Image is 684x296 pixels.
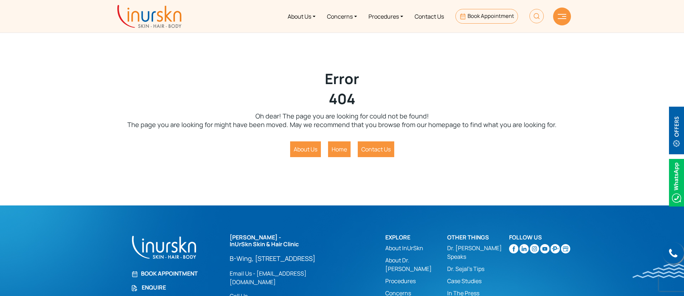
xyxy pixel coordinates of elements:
img: offerBt [669,107,684,154]
a: Procedures [363,3,409,30]
button: About Us [290,141,321,157]
a: Dr. [PERSON_NAME] Speaks [447,244,509,261]
a: Contact Us [361,145,391,153]
img: Skin-and-Hair-Clinic [561,244,570,253]
button: Home [328,141,351,157]
img: instagram [530,244,539,253]
strong: Error [325,69,359,88]
a: Book Appointment [455,9,518,24]
a: Book Appointment [131,269,221,278]
a: Email Us - [EMAIL_ADDRESS][DOMAIN_NAME] [230,269,348,286]
a: About Us [282,3,321,30]
h2: Other Things [447,234,509,241]
a: Concerns [321,3,363,30]
img: youtube [540,244,549,253]
img: inurskn-footer-logo [131,234,197,260]
img: hamLine.svg [558,14,566,19]
img: bluewave [632,264,684,278]
a: Procedures [385,277,447,285]
a: About Dr. [PERSON_NAME] [385,256,447,273]
span: Book Appointment [468,12,514,20]
img: facebook [509,244,518,253]
a: Contact Us [409,3,450,30]
a: Whatsappicon [669,178,684,186]
button: Contact Us [358,141,394,157]
strong: 404 [329,89,355,108]
h2: [PERSON_NAME] - InUrSkn Skin & Hair Clinic [230,234,348,248]
a: Enquire [131,283,221,292]
h2: Explore [385,234,447,241]
a: Case Studies [447,277,509,285]
h2: Follow Us [509,234,571,241]
img: Whatsappicon [669,159,684,207]
a: Home [332,145,347,153]
a: B-Wing, [STREET_ADDRESS] [230,254,348,263]
a: Dr. Sejal's Tips [447,265,509,273]
img: HeaderSearch [529,9,544,23]
img: linkedin [519,244,529,253]
img: inurskn-logo [117,5,181,28]
a: About Us [294,145,317,153]
img: Book Appointment [131,271,137,277]
img: sejal-saheta-dermatologist [551,244,560,253]
a: About InUrSkn [385,244,447,252]
img: Enquire [131,285,138,292]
